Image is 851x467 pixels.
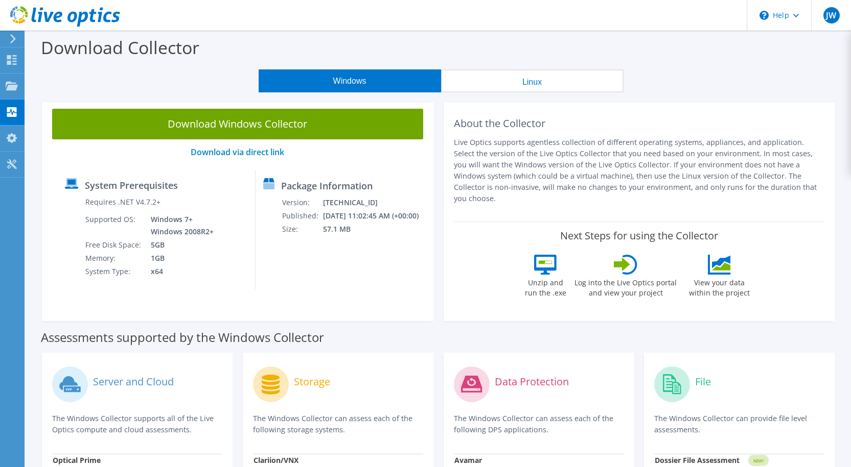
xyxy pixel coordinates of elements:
[282,196,323,209] td: Version:
[253,413,423,435] p: The Windows Collector can assess each of the following storage systems.
[560,230,718,242] label: Next Steps for using the Collector
[282,223,323,236] td: Size:
[294,377,330,387] label: Storage
[682,275,756,298] label: View your data within the project
[323,223,428,236] td: 57.1 MB
[441,69,624,92] button: Linux
[85,180,178,190] label: System Prerequisites
[654,413,824,435] p: The Windows Collector can provide file level assessments.
[454,117,825,130] h2: About the Collector
[85,265,143,278] td: System Type:
[282,209,323,223] td: Published:
[85,213,143,238] td: Supported OS:
[454,137,825,204] p: Live Optics supports agentless collection of different operating systems, appliances, and applica...
[52,109,423,139] a: Download Windows Collector
[454,455,482,465] strong: Avamar
[495,377,569,387] label: Data Protection
[41,36,199,59] label: Download Collector
[574,275,677,298] label: Log into the Live Optics portal and view your project
[143,238,216,252] td: 5GB
[323,196,428,209] td: [TECHNICAL_ID]
[454,413,624,435] p: The Windows Collector can assess each of the following DPS applications.
[85,197,160,207] label: Requires .NET V4.7.2+
[85,252,143,265] td: Memory:
[85,238,143,252] td: Free Disk Space:
[760,11,769,20] svg: \n
[143,252,216,265] td: 1GB
[753,458,764,463] tspan: NEW!
[143,265,216,278] td: x64
[93,377,174,387] label: Server and Cloud
[522,275,569,298] label: Unzip and run the .exe
[281,181,373,191] label: Package Information
[41,332,324,342] label: Assessments supported by the Windows Collector
[52,413,222,435] p: The Windows Collector supports all of the Live Optics compute and cloud assessments.
[823,7,840,23] span: JW
[655,455,740,465] strong: Dossier File Assessment
[323,209,428,223] td: [DATE] 11:02:45 AM (+00:00)
[143,213,216,238] td: Windows 7+ Windows 2008R2+
[695,377,711,387] label: File
[53,455,101,465] strong: Optical Prime
[259,69,441,92] button: Windows
[191,146,284,158] a: Download via direct link
[254,455,298,465] strong: Clariion/VNX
